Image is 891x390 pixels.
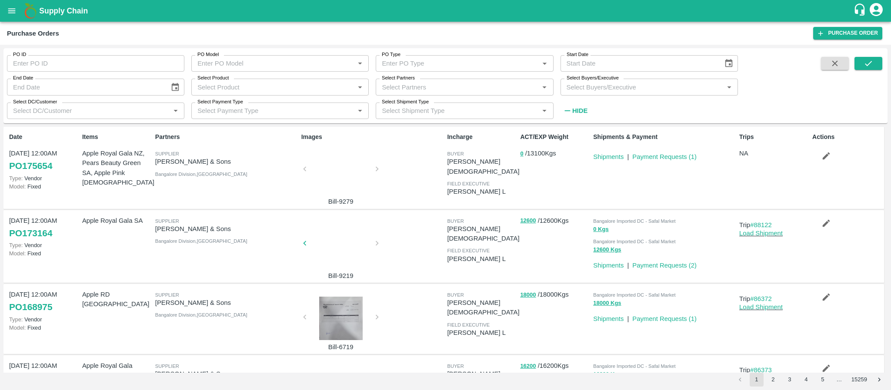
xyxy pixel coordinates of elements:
span: buyer [447,218,464,224]
p: Apple RD [GEOGRAPHIC_DATA] [82,290,152,309]
button: Open [354,82,366,93]
button: 16200 Kgs [593,370,621,380]
label: Select Product [197,75,229,82]
p: Fixed [9,324,79,332]
p: [DATE] 12:00AM [9,216,79,225]
input: Start Date [561,55,717,72]
div: … [832,376,846,384]
p: NA [739,149,809,158]
p: [PERSON_NAME] & Sons [155,157,298,166]
button: Choose date [167,79,184,96]
label: PO ID [13,51,26,58]
p: Trip [739,365,809,375]
p: [PERSON_NAME] L [447,328,517,337]
span: field executive [447,181,490,186]
p: [PERSON_NAME][DEMOGRAPHIC_DATA] [447,224,519,244]
input: End Date [7,79,164,95]
p: Apple Royal Gala SA [82,216,152,225]
button: Go to page 4 [799,373,813,387]
p: Date [9,132,79,142]
span: Supplier [155,151,179,156]
p: [DATE] 12:00AM [9,149,79,158]
label: Select DC/Customer [13,99,57,106]
nav: pagination navigation [732,373,888,387]
p: ACT/EXP Weight [520,132,590,142]
button: Go to page 5 [816,373,830,387]
span: Bangalore Imported DC - Safal Market [593,364,675,369]
p: Fixed [9,182,79,191]
div: Purchase Orders [7,28,59,39]
strong: Hide [572,107,587,114]
input: Enter PO Type [378,58,536,69]
label: End Date [13,75,33,82]
button: 16200 [520,361,536,371]
input: Select Payment Type [194,105,340,116]
div: | [624,149,629,162]
a: #88122 [750,221,772,228]
p: Bill-9219 [308,271,374,281]
span: Model: [9,183,26,190]
p: [PERSON_NAME][DEMOGRAPHIC_DATA] [447,157,519,176]
a: Shipments [593,153,624,160]
label: Start Date [567,51,588,58]
button: 18000 Kgs [593,298,621,308]
button: open drawer [2,1,22,21]
button: 0 Kgs [593,225,608,235]
label: Select Payment Type [197,99,243,106]
p: Trip [739,294,809,304]
span: Type: [9,242,23,248]
p: [PERSON_NAME] & Sons [155,369,298,379]
span: buyer [447,292,464,297]
p: [DATE] 12:00AM [9,290,79,299]
button: Go to page 3 [783,373,797,387]
label: PO Type [382,51,400,58]
a: Payment Requests (1) [632,315,697,322]
label: Select Shipment Type [382,99,429,106]
p: Bill-6719 [308,342,374,352]
button: Go to next page [872,373,886,387]
p: [PERSON_NAME] L [447,187,517,196]
span: Supplier [155,292,179,297]
button: Open [170,105,181,116]
input: Enter PO Model [194,58,352,69]
p: Bill-9279 [308,197,374,206]
button: page 1 [750,373,764,387]
p: Images [301,132,444,142]
input: Select Partners [378,81,536,93]
p: Vendor [9,174,79,182]
a: Load Shipment [739,304,783,311]
p: [PERSON_NAME][DEMOGRAPHIC_DATA] [447,298,519,317]
p: [DATE] 12:00AM [9,361,79,370]
p: [PERSON_NAME][DEMOGRAPHIC_DATA] [447,369,519,389]
p: Partners [155,132,298,142]
span: Type: [9,175,23,182]
p: [PERSON_NAME] & Sons [155,224,298,234]
p: [PERSON_NAME] L [447,254,517,264]
button: Open [539,82,550,93]
input: Select Buyers/Executive [563,81,721,93]
a: PO167464 [9,370,52,386]
p: [PERSON_NAME] & Sons [155,298,298,307]
button: Open [354,105,366,116]
span: Supplier [155,218,179,224]
p: Trip [739,220,809,230]
a: Load Shipment [739,230,783,237]
a: Purchase Order [813,27,882,40]
span: Model: [9,324,26,331]
p: / 13100 Kgs [520,149,590,159]
p: Vendor [9,241,79,249]
button: 12600 Kgs [593,245,621,255]
span: field executive [447,248,490,253]
button: Go to page 15259 [849,373,870,387]
input: Select Product [194,81,352,93]
a: Payment Requests (1) [632,153,697,160]
p: Incharge [447,132,517,142]
span: Model: [9,250,26,257]
span: Bangalore Imported DC - Safal Market [593,239,675,244]
span: Supplier [155,364,179,369]
button: 18000 [520,290,536,300]
button: Open [724,82,735,93]
label: Select Partners [382,75,415,82]
p: Items [82,132,152,142]
b: Supply Chain [39,7,88,15]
